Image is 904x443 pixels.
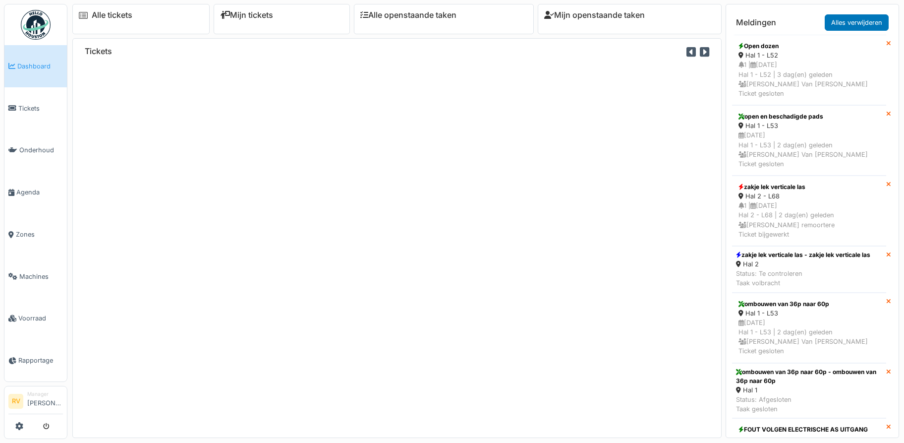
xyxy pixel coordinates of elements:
span: Agenda [16,188,63,197]
a: Voorraad [4,298,67,340]
div: [DATE] Hal 1 - L53 | 2 dag(en) geleden [PERSON_NAME] Van [PERSON_NAME] Ticket gesloten [738,130,880,169]
a: Zones [4,213,67,255]
div: zakje lek verticale las - zakje lek verticale las [736,251,870,259]
li: RV [8,394,23,409]
a: Alle openstaande taken [360,10,456,20]
span: Onderhoud [19,145,63,155]
a: Alle tickets [92,10,132,20]
div: ombouwen van 36p naar 60p [738,300,880,309]
a: Machines [4,255,67,298]
span: Zones [16,230,63,239]
a: Alles verwijderen [825,14,889,31]
div: FOUT VOLGEN ELECTRISCHE AS UITGANG PAKJE [738,425,880,443]
div: 1 | [DATE] Hal 2 - L68 | 2 dag(en) geleden [PERSON_NAME] remoortere Ticket bijgewerkt [738,201,880,239]
div: Open dozen [738,42,880,51]
a: zakje lek verticale las - zakje lek verticale las Hal 2 Status: Te controlerenTaak volbracht [732,246,886,293]
div: Hal 1 - L52 [738,51,880,60]
div: 1 | [DATE] Hal 1 - L52 | 3 dag(en) geleden [PERSON_NAME] Van [PERSON_NAME] Ticket gesloten [738,60,880,98]
div: Hal 2 [736,259,870,269]
a: Dashboard [4,45,67,87]
span: Rapportage [18,356,63,365]
span: Tickets [18,104,63,113]
div: Status: Te controleren Taak volbracht [736,269,870,288]
li: [PERSON_NAME] [27,390,63,412]
div: open en beschadigde pads [738,112,880,121]
div: Hal 1 [736,385,882,395]
a: Agenda [4,171,67,213]
div: Hal 1 - L53 [738,121,880,130]
span: Machines [19,272,63,281]
h6: Tickets [85,47,112,56]
div: Status: Afgesloten Taak gesloten [736,395,882,414]
div: ombouwen van 36p naar 60p - ombouwen van 36p naar 60p [736,368,882,385]
span: Voorraad [18,314,63,323]
a: zakje lek verticale las Hal 2 - L68 1 |[DATE]Hal 2 - L68 | 2 dag(en) geleden [PERSON_NAME] remoor... [732,176,886,246]
a: ombouwen van 36p naar 60p - ombouwen van 36p naar 60p Hal 1 Status: AfgeslotenTaak gesloten [732,363,886,419]
a: Onderhoud [4,129,67,172]
div: zakje lek verticale las [738,183,880,191]
a: Open dozen Hal 1 - L52 1 |[DATE]Hal 1 - L52 | 3 dag(en) geleden [PERSON_NAME] Van [PERSON_NAME]Ti... [732,35,886,105]
div: Manager [27,390,63,398]
a: ombouwen van 36p naar 60p Hal 1 - L53 [DATE]Hal 1 - L53 | 2 dag(en) geleden [PERSON_NAME] Van [PE... [732,293,886,363]
a: RV Manager[PERSON_NAME] [8,390,63,414]
span: Dashboard [17,62,63,71]
a: Tickets [4,87,67,129]
a: Rapportage [4,339,67,381]
img: Badge_color-CXgf-gQk.svg [21,10,51,40]
div: Hal 1 - L53 [738,309,880,318]
div: [DATE] Hal 1 - L53 | 2 dag(en) geleden [PERSON_NAME] Van [PERSON_NAME] Ticket gesloten [738,318,880,356]
a: Mijn tickets [220,10,273,20]
h6: Meldingen [736,18,776,27]
a: open en beschadigde pads Hal 1 - L53 [DATE]Hal 1 - L53 | 2 dag(en) geleden [PERSON_NAME] Van [PER... [732,105,886,176]
div: Hal 2 - L68 [738,191,880,201]
a: Mijn openstaande taken [544,10,645,20]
